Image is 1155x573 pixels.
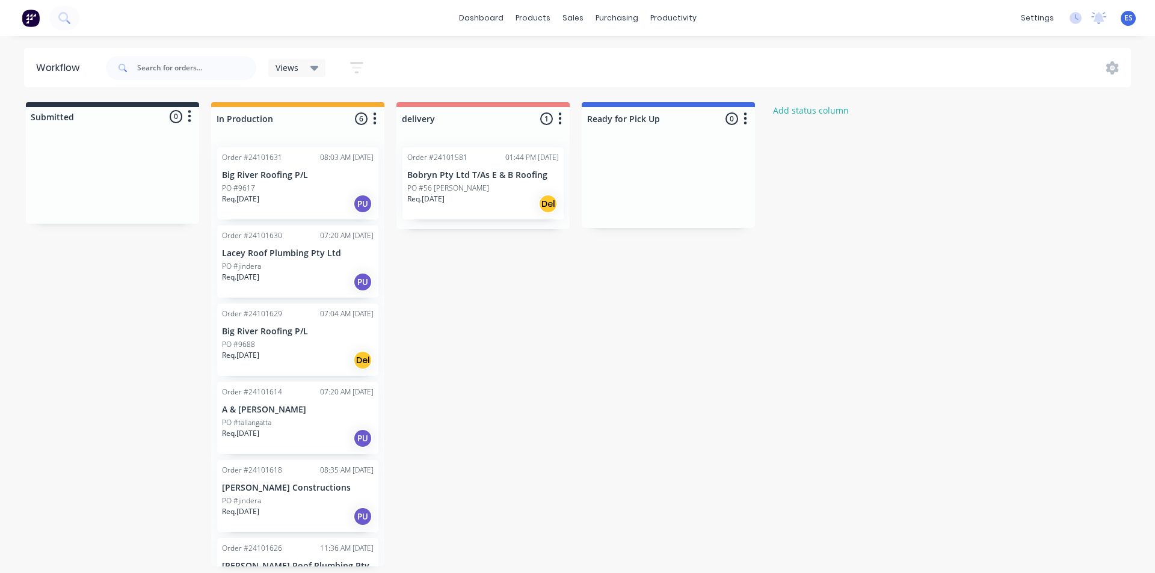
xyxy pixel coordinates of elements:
[222,272,259,283] p: Req. [DATE]
[556,9,590,27] div: sales
[320,543,374,554] div: 11:36 AM [DATE]
[453,9,510,27] a: dashboard
[276,61,298,74] span: Views
[222,152,282,163] div: Order #24101631
[767,102,855,118] button: Add status column
[320,308,374,319] div: 07:04 AM [DATE]
[22,9,40,27] img: Factory
[353,351,372,370] div: Del
[222,170,374,180] p: Big River Roofing P/L
[222,339,255,350] p: PO #9688
[320,230,374,241] div: 07:20 AM [DATE]
[222,405,374,415] p: A & [PERSON_NAME]
[217,382,378,454] div: Order #2410161407:20 AM [DATE]A & [PERSON_NAME]PO #tallangattaReq.[DATE]PU
[407,170,559,180] p: Bobryn Pty Ltd T/As E & B Roofing
[222,465,282,476] div: Order #24101618
[353,194,372,213] div: PU
[353,507,372,526] div: PU
[407,152,467,163] div: Order #24101581
[222,543,282,554] div: Order #24101626
[222,506,259,517] p: Req. [DATE]
[538,194,558,213] div: Del
[222,387,282,397] div: Order #24101614
[137,56,256,80] input: Search for orders...
[217,147,378,219] div: Order #2410163108:03 AM [DATE]Big River Roofing P/LPO #9617Req.[DATE]PU
[222,417,271,428] p: PO #tallangatta
[217,225,378,298] div: Order #2410163007:20 AM [DATE]Lacey Roof Plumbing Pty LtdPO #jinderaReq.[DATE]PU
[353,429,372,448] div: PU
[320,387,374,397] div: 07:20 AM [DATE]
[510,9,556,27] div: products
[222,483,374,493] p: [PERSON_NAME] Constructions
[222,326,374,337] p: Big River Roofing P/L
[353,272,372,292] div: PU
[222,183,255,194] p: PO #9617
[222,230,282,241] div: Order #24101630
[217,304,378,376] div: Order #2410162907:04 AM [DATE]Big River Roofing P/LPO #9688Req.[DATE]Del
[222,248,374,259] p: Lacey Roof Plumbing Pty Ltd
[407,194,445,204] p: Req. [DATE]
[1015,9,1060,27] div: settings
[1124,13,1133,23] span: ES
[222,194,259,204] p: Req. [DATE]
[590,9,644,27] div: purchasing
[217,460,378,532] div: Order #2410161808:35 AM [DATE][PERSON_NAME] ConstructionsPO #jinderaReq.[DATE]PU
[222,428,259,439] p: Req. [DATE]
[36,61,85,75] div: Workflow
[222,350,259,361] p: Req. [DATE]
[222,308,282,319] div: Order #24101629
[644,9,703,27] div: productivity
[505,152,559,163] div: 01:44 PM [DATE]
[320,152,374,163] div: 08:03 AM [DATE]
[402,147,564,219] div: Order #2410158101:44 PM [DATE]Bobryn Pty Ltd T/As E & B RoofingPO #56 [PERSON_NAME]Req.[DATE]Del
[320,465,374,476] div: 08:35 AM [DATE]
[222,495,261,506] p: PO #jindera
[222,261,261,272] p: PO #jindera
[407,183,489,194] p: PO #56 [PERSON_NAME]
